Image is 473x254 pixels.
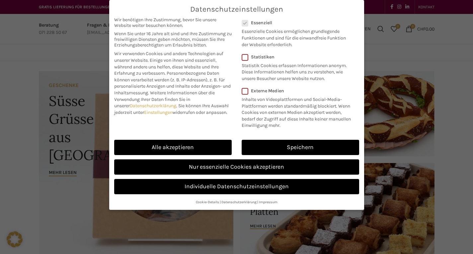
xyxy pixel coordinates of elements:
[242,88,355,94] label: Externe Medien
[114,103,229,115] span: Sie können Ihre Auswahl jederzeit unter widerrufen oder anpassen.
[242,60,351,82] p: Statistik Cookies erfassen Informationen anonym. Diese Informationen helfen uns zu verstehen, wie...
[144,110,173,115] a: Einstellungen
[114,90,215,109] span: Weitere Informationen über die Verwendung Ihrer Daten finden Sie in unserer .
[114,179,359,194] a: Individuelle Datenschutzeinstellungen
[190,5,283,14] span: Datenschutzeinstellungen
[242,20,351,26] label: Essenziell
[114,51,223,76] span: Wir verwenden Cookies und andere Technologien auf unserer Website. Einige von ihnen sind essenzie...
[242,26,351,48] p: Essenzielle Cookies ermöglichen grundlegende Funktionen und sind für die einwandfreie Funktion de...
[114,140,232,155] a: Alle akzeptieren
[114,31,232,48] span: Wenn Sie unter 16 Jahre alt sind und Ihre Zustimmung zu freiwilligen Diensten geben möchten, müss...
[259,200,277,204] a: Impressum
[130,103,176,109] a: Datenschutzerklärung
[114,17,232,28] span: Wir benötigen Ihre Zustimmung, bevor Sie unsere Website weiter besuchen können.
[196,200,219,204] a: Cookie-Details
[114,70,231,96] span: Personenbezogene Daten können verarbeitet werden (z. B. IP-Adressen), z. B. für personalisierte A...
[242,140,359,155] a: Speichern
[242,94,355,129] p: Inhalte von Videoplattformen und Social-Media-Plattformen werden standardmäßig blockiert. Wenn Co...
[242,54,351,60] label: Statistiken
[221,200,257,204] a: Datenschutzerklärung
[114,159,359,175] a: Nur essenzielle Cookies akzeptieren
